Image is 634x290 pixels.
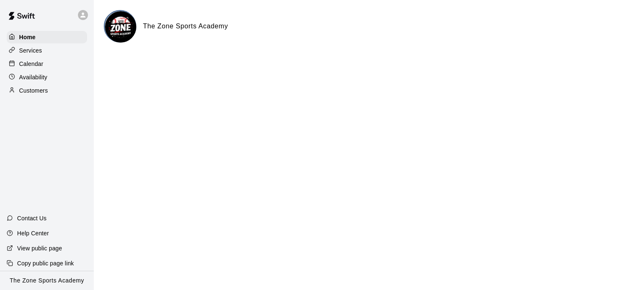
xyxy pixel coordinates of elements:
[19,33,36,41] p: Home
[19,73,48,81] p: Availability
[105,11,136,43] img: The Zone Sports Academy logo
[143,21,228,32] h6: The Zone Sports Academy
[17,214,47,222] p: Contact Us
[10,276,84,285] p: The Zone Sports Academy
[17,244,62,252] p: View public page
[19,46,42,55] p: Services
[7,44,87,57] a: Services
[19,86,48,95] p: Customers
[7,84,87,97] a: Customers
[17,259,74,267] p: Copy public page link
[7,31,87,43] a: Home
[17,229,49,237] p: Help Center
[7,71,87,83] a: Availability
[19,60,43,68] p: Calendar
[7,58,87,70] a: Calendar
